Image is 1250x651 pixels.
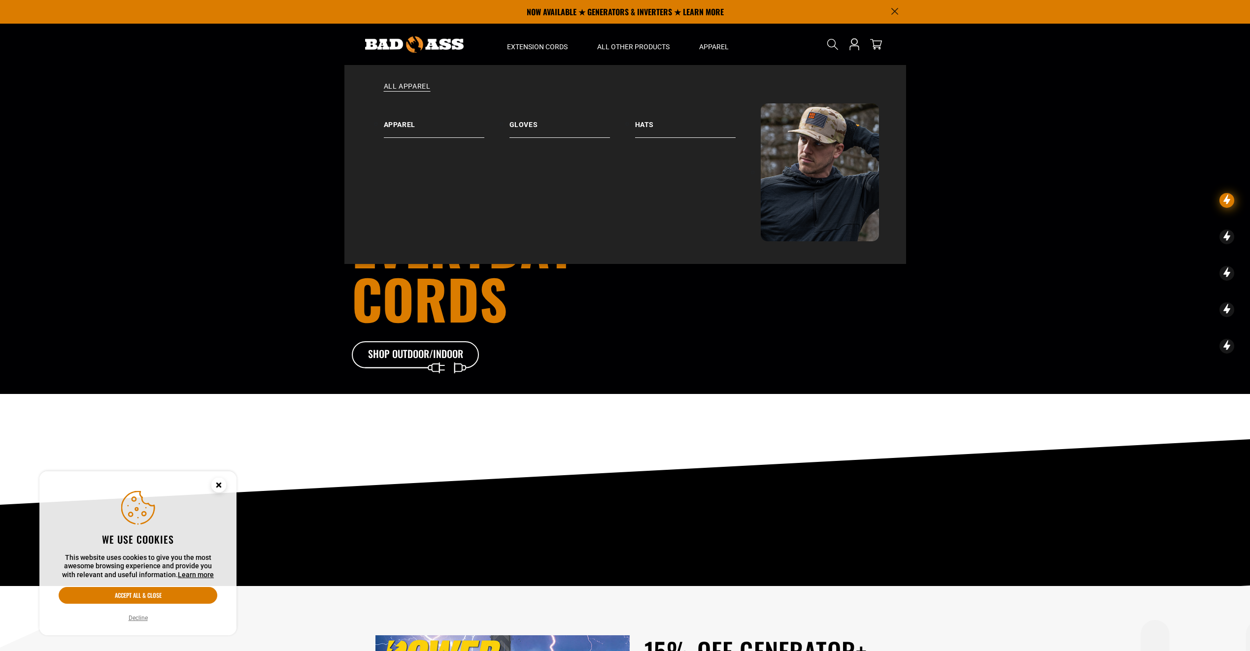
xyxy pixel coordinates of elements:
[39,471,236,636] aside: Cookie Consent
[126,613,151,623] button: Decline
[59,553,217,580] p: This website uses cookies to give you the most awesome browsing experience and provide you with r...
[761,103,879,241] img: Bad Ass Extension Cords
[59,533,217,546] h2: We use cookies
[507,42,568,51] span: Extension Cords
[699,42,729,51] span: Apparel
[509,103,635,138] a: Gloves
[178,571,214,579] a: Learn more
[384,103,509,138] a: Apparel
[825,36,841,52] summary: Search
[352,217,680,325] h1: Everyday cords
[352,341,480,369] a: Shop Outdoor/Indoor
[582,24,684,65] summary: All Other Products
[635,103,761,138] a: Hats
[597,42,670,51] span: All Other Products
[365,36,464,53] img: Bad Ass Extension Cords
[684,24,743,65] summary: Apparel
[59,587,217,604] button: Accept all & close
[492,24,582,65] summary: Extension Cords
[364,82,886,103] a: All Apparel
